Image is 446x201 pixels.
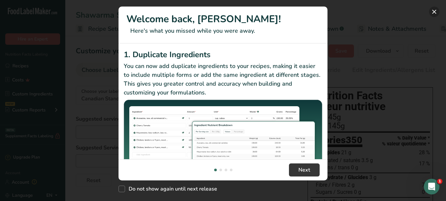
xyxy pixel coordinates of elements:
h2: 1. Duplicate Ingredients [124,49,322,60]
span: Do not show again until next release [125,186,217,192]
iframe: Intercom live chat [424,179,439,194]
p: You can now add duplicate ingredients to your recipes, making it easier to include multiple forms... [124,62,322,97]
span: Next [298,166,310,174]
span: 1 [437,179,442,184]
p: Here's what you missed while you were away. [126,26,320,35]
button: Next [289,163,320,176]
img: Duplicate Ingredients [124,100,322,174]
h1: Welcome back, [PERSON_NAME]! [126,12,320,26]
